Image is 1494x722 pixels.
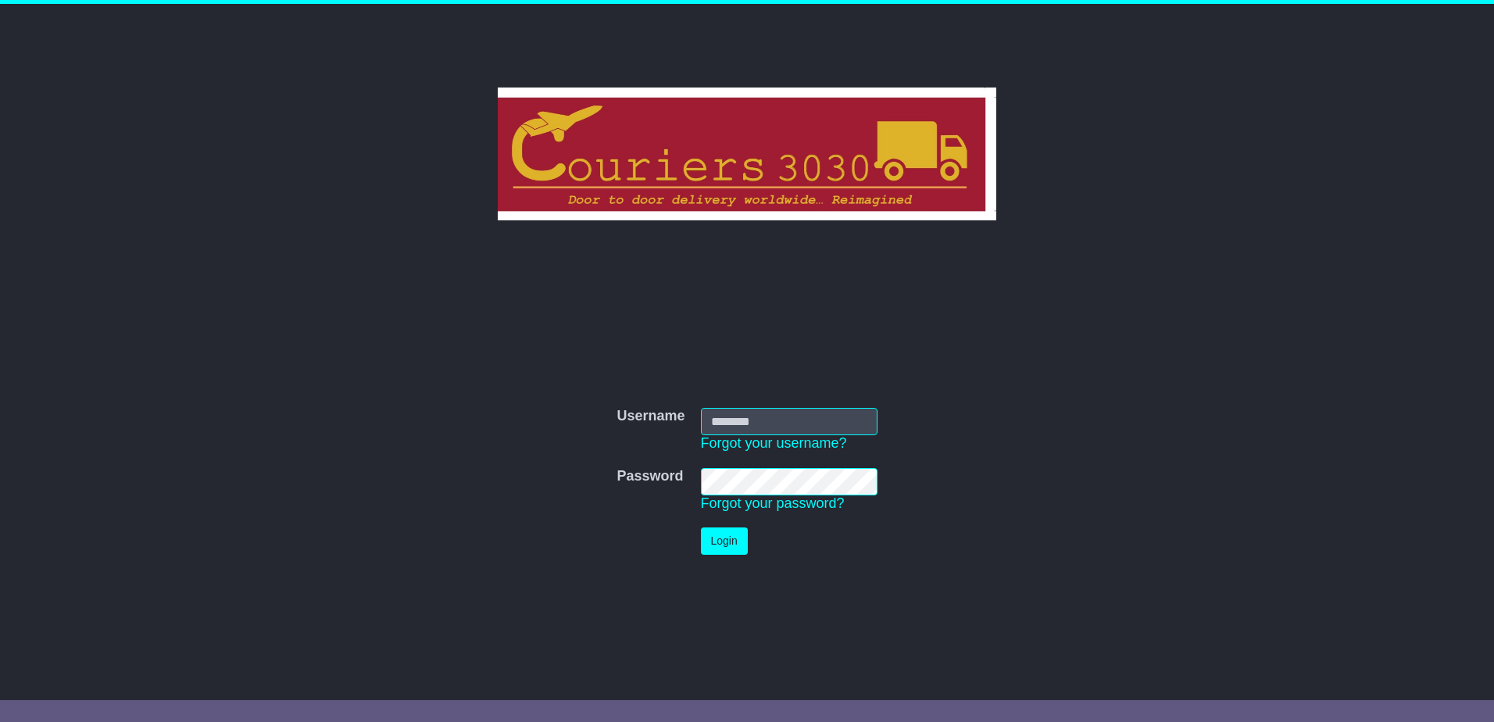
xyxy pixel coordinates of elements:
label: Username [617,408,684,425]
label: Password [617,468,683,485]
a: Forgot your username? [701,435,847,451]
button: Login [701,527,748,555]
img: Couriers 3030 [498,88,997,220]
a: Forgot your password? [701,495,845,511]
